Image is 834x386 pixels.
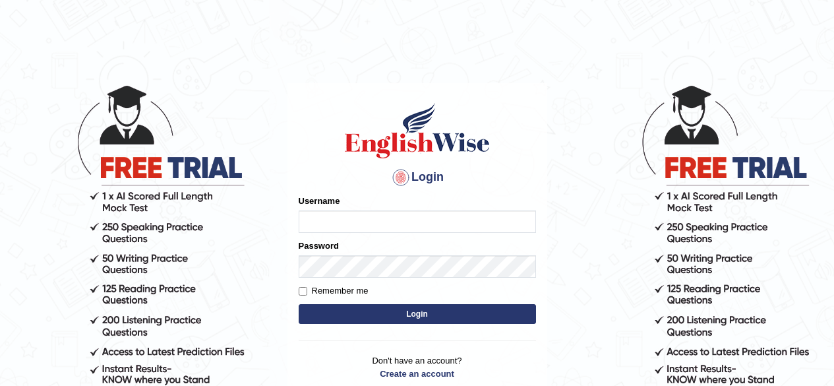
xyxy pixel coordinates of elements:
[299,287,307,296] input: Remember me
[299,284,369,298] label: Remember me
[299,368,536,380] a: Create an account
[299,167,536,188] h4: Login
[299,195,340,207] label: Username
[299,240,339,252] label: Password
[299,304,536,324] button: Login
[342,101,492,160] img: Logo of English Wise sign in for intelligent practice with AI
